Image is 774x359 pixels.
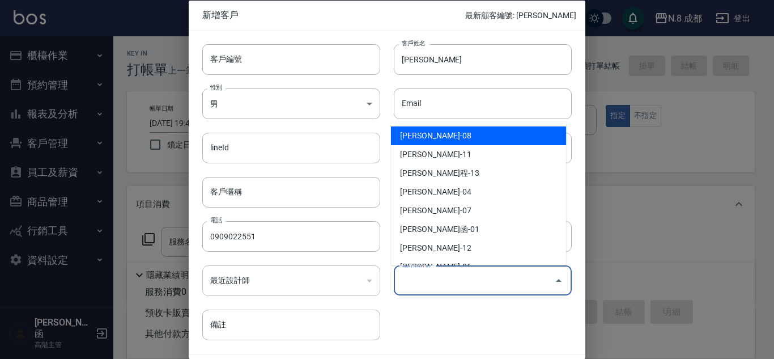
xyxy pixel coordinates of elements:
label: 性別 [210,83,222,91]
li: [PERSON_NAME]-08 [391,126,566,145]
li: [PERSON_NAME]-12 [391,239,566,257]
label: 客戶姓名 [402,39,426,47]
p: 最新顧客編號: [PERSON_NAME] [465,9,576,21]
button: Close [550,271,568,289]
li: [PERSON_NAME]-04 [391,183,566,201]
span: 新增客戶 [202,9,465,20]
div: 男 [202,88,380,119]
li: [PERSON_NAME]-06 [391,257,566,276]
li: [PERSON_NAME]-11 [391,145,566,164]
li: [PERSON_NAME]函-01 [391,220,566,239]
label: 電話 [210,216,222,225]
li: [PERSON_NAME]程-13 [391,164,566,183]
li: [PERSON_NAME]-07 [391,201,566,220]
